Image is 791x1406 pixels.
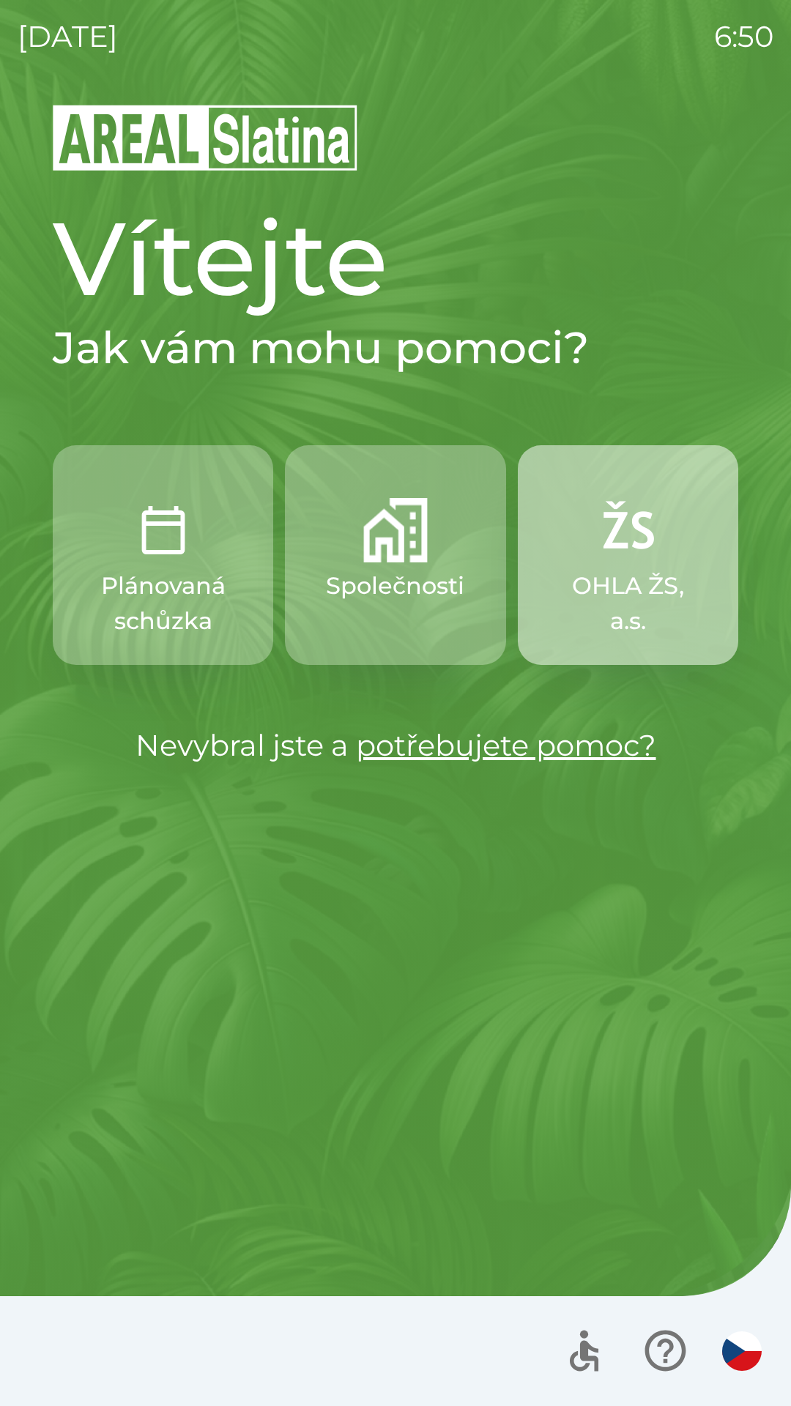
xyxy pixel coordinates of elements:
p: 6:50 [714,15,773,59]
p: Společnosti [326,568,464,603]
img: 9f72f9f4-8902-46ff-b4e6-bc4241ee3c12.png [595,498,660,562]
button: Plánovaná schůzka [53,445,273,665]
img: cs flag [722,1331,762,1371]
img: Logo [53,103,738,173]
img: 58b4041c-2a13-40f9-aad2-b58ace873f8c.png [363,498,428,562]
button: Společnosti [285,445,505,665]
p: Nevybral jste a [53,724,738,767]
p: Plánovaná schůzka [88,568,238,639]
p: [DATE] [18,15,118,59]
h2: Jak vám mohu pomoci? [53,321,738,375]
p: OHLA ŽS, a.s. [553,568,703,639]
button: OHLA ŽS, a.s. [518,445,738,665]
h1: Vítejte [53,196,738,321]
img: 0ea463ad-1074-4378-bee6-aa7a2f5b9440.png [131,498,196,562]
a: potřebujete pomoc? [356,727,656,763]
